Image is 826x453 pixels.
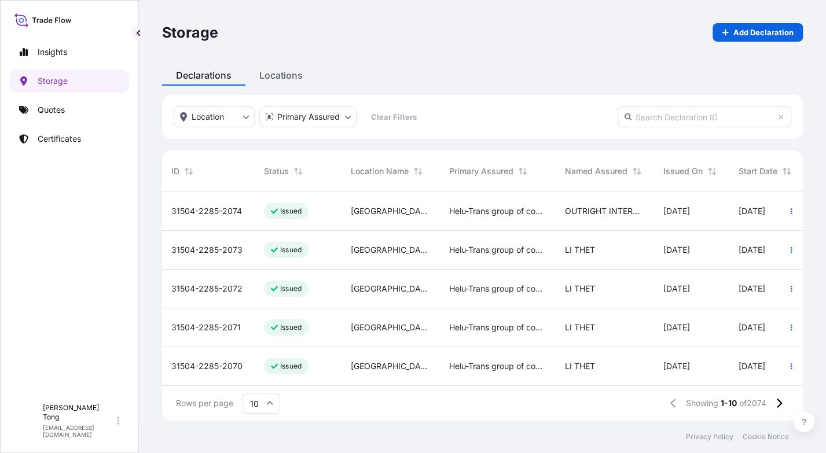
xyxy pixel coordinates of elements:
[162,65,245,86] div: Declarations
[171,205,242,217] span: 31504-2285-2074
[23,415,31,426] span: C
[43,424,115,438] p: [EMAIL_ADDRESS][DOMAIN_NAME]
[10,127,129,150] a: Certificates
[686,397,718,409] span: Showing
[361,108,426,126] button: Clear Filters
[43,403,115,422] p: [PERSON_NAME] Tong
[171,360,243,372] span: 31504-2285-2070
[38,133,81,145] p: Certificates
[449,165,513,177] span: Primary Assured
[721,397,737,409] span: 1-10
[38,104,65,116] p: Quotes
[449,322,546,333] span: Helu-Trans group of companies and their subsidiaries
[259,106,357,127] button: distributor Filter options
[705,164,719,178] button: Sort
[351,205,431,217] span: [GEOGRAPHIC_DATA]
[449,283,546,294] span: Helu-Trans group of companies and their subsidiaries
[192,111,224,123] p: Location
[174,106,255,127] button: location Filter options
[663,244,690,256] span: [DATE]
[565,205,645,217] span: OUTRIGHT INTERNATIONAL LIMITED
[10,69,129,93] a: Storage
[411,164,425,178] button: Sort
[733,27,794,38] p: Add Declaration
[351,165,409,177] span: Location Name
[449,205,546,217] span: Helu-Trans group of companies and their subsidiaries
[565,360,595,372] span: LI THET
[516,164,530,178] button: Sort
[280,207,302,216] p: Issued
[176,397,233,409] span: Rows per page
[10,40,129,64] a: Insights
[663,360,690,372] span: [DATE]
[171,165,179,177] span: ID
[171,322,241,333] span: 31504-2285-2071
[449,360,546,372] span: Helu-Trans group of companies and their subsidiaries
[663,165,703,177] span: Issued On
[38,75,68,87] p: Storage
[280,245,302,255] p: Issued
[280,284,302,293] p: Issued
[743,432,789,441] a: Cookie Notice
[565,165,627,177] span: Named Assured
[351,283,431,294] span: [GEOGRAPHIC_DATA]
[245,65,317,86] div: Locations
[739,360,765,372] span: [DATE]
[280,323,302,332] p: Issued
[10,98,129,121] a: Quotes
[739,322,765,333] span: [DATE]
[739,165,777,177] span: Start Date
[565,283,595,294] span: LI THET
[565,322,595,333] span: LI THET
[739,205,765,217] span: [DATE]
[277,111,340,123] p: Primary Assured
[264,165,289,177] span: Status
[618,106,791,127] input: Search Declaration ID
[38,46,67,58] p: Insights
[351,322,431,333] span: [GEOGRAPHIC_DATA]
[663,283,690,294] span: [DATE]
[351,244,431,256] span: [GEOGRAPHIC_DATA]
[630,164,644,178] button: Sort
[565,244,595,256] span: LI THET
[663,322,690,333] span: [DATE]
[739,244,765,256] span: [DATE]
[182,164,196,178] button: Sort
[663,205,690,217] span: [DATE]
[171,244,243,256] span: 31504-2285-2073
[351,360,431,372] span: [GEOGRAPHIC_DATA]
[780,164,794,178] button: Sort
[171,283,243,294] span: 31504-2285-2072
[291,164,305,178] button: Sort
[449,244,546,256] span: Helu-Trans group of companies and their subsidiaries
[371,111,417,123] p: Clear Filters
[162,23,218,42] p: Storage
[739,397,766,409] span: of 2074
[686,432,733,441] a: Privacy Policy
[713,23,803,42] a: Add Declaration
[280,362,302,371] p: Issued
[739,283,765,294] span: [DATE]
